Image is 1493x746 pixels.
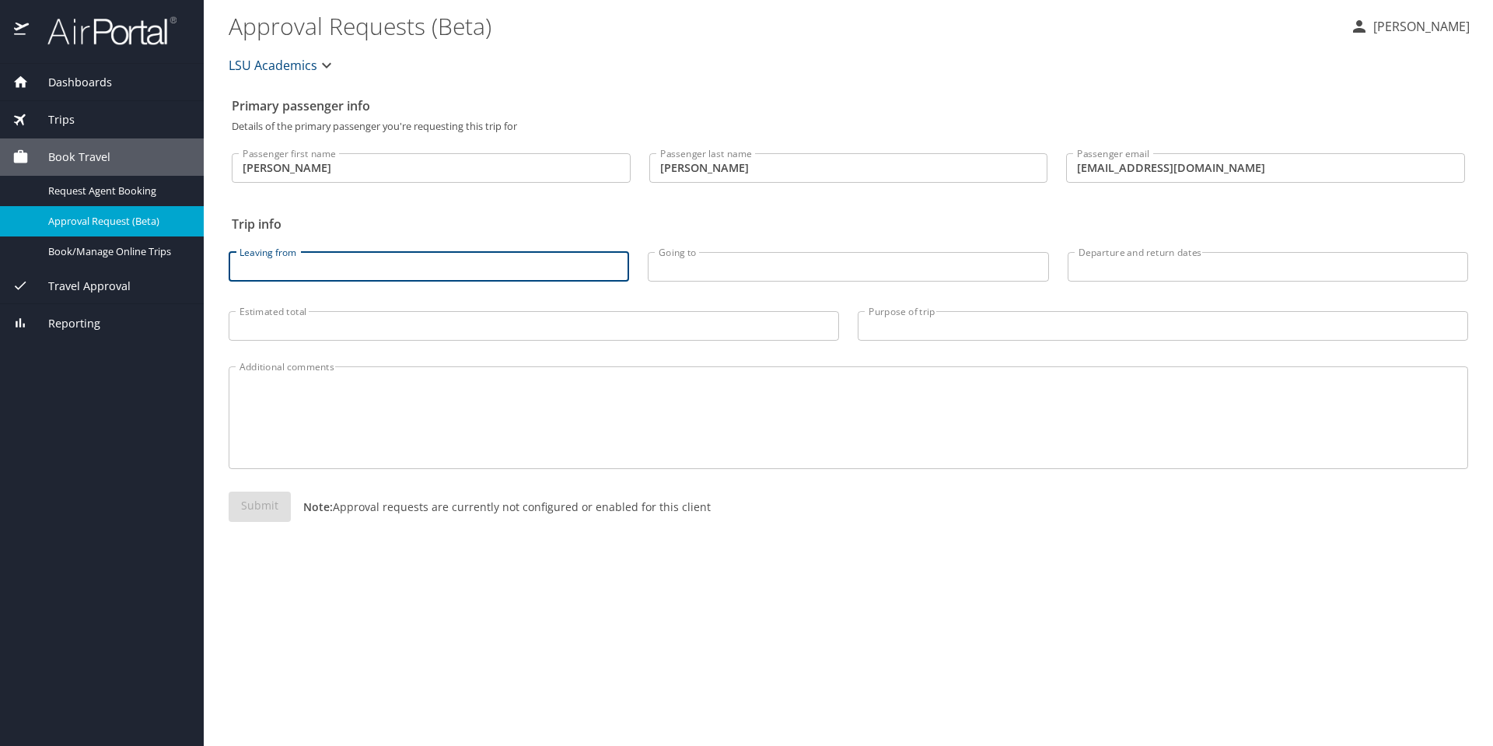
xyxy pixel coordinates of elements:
h2: Primary passenger info [232,93,1465,118]
p: [PERSON_NAME] [1369,17,1470,36]
span: Book Travel [29,149,110,166]
img: icon-airportal.png [14,16,30,46]
span: Travel Approval [29,278,131,295]
img: airportal-logo.png [30,16,177,46]
span: Book/Manage Online Trips [48,244,185,259]
h2: Trip info [232,212,1465,236]
h1: Approval Requests (Beta) [229,2,1337,50]
span: Dashboards [29,74,112,91]
p: Approval requests are currently not configured or enabled for this client [291,499,711,515]
button: LSU Academics [222,50,342,81]
span: Reporting [29,315,100,332]
span: Trips [29,111,75,128]
span: Request Agent Booking [48,184,185,198]
strong: Note: [303,499,333,514]
button: [PERSON_NAME] [1344,12,1476,40]
p: Details of the primary passenger you're requesting this trip for [232,121,1465,131]
span: Approval Request (Beta) [48,214,185,229]
span: LSU Academics [229,54,317,76]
